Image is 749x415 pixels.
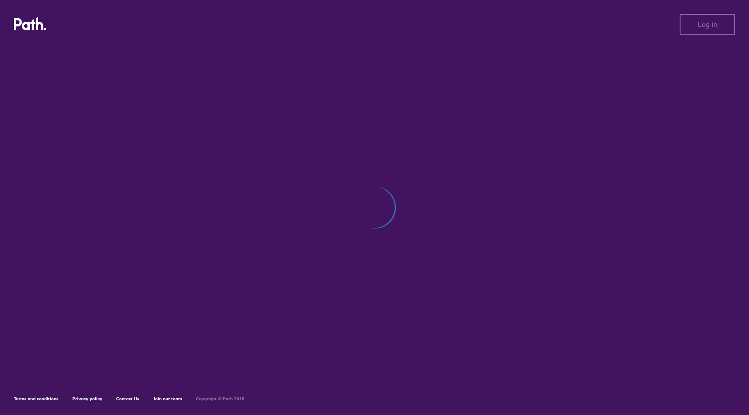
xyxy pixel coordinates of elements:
[680,14,735,35] button: Log in
[196,396,244,402] h6: Copyright © Path 2018
[116,396,139,402] a: Contact Us
[698,20,717,28] span: Log in
[72,396,102,402] a: Privacy policy
[14,396,59,402] a: Terms and conditions
[153,396,182,402] a: Join our team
